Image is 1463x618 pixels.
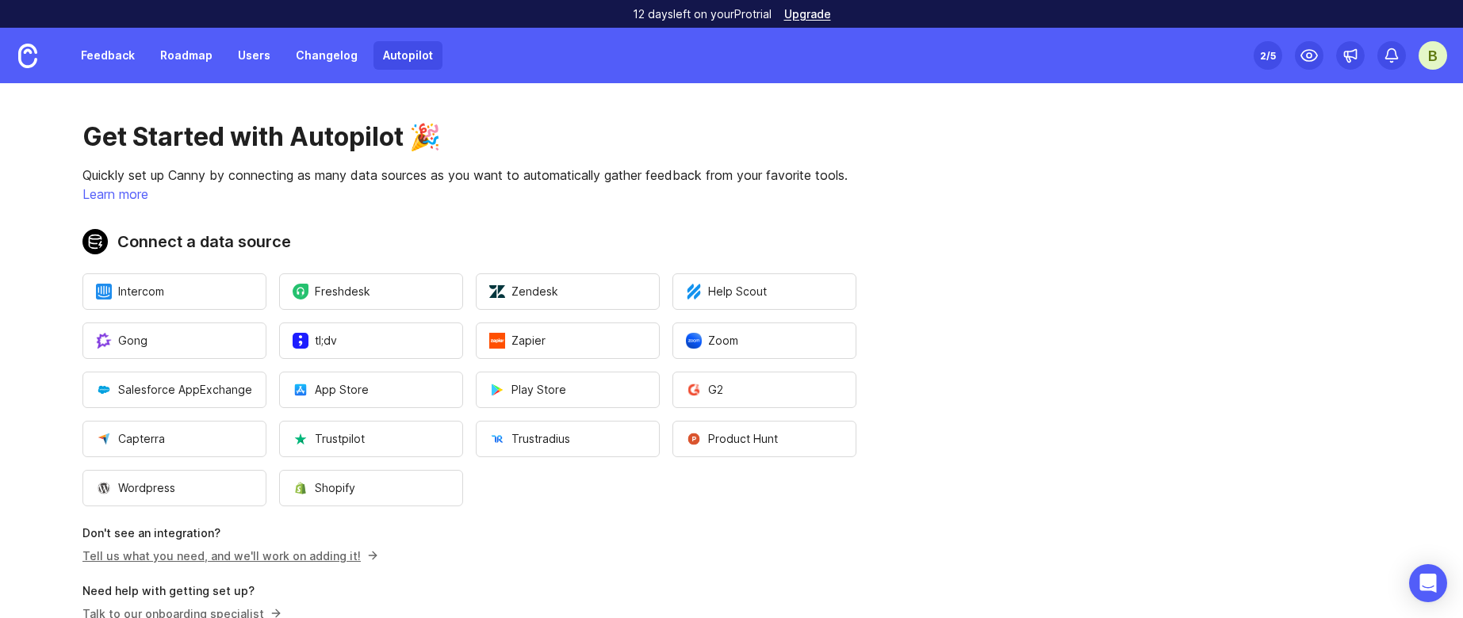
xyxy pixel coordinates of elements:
a: Feedback [71,41,144,70]
span: Product Hunt [686,431,778,447]
button: Open a modal to start the flow of installing Zoom. [672,322,856,359]
span: Salesforce AppExchange [96,382,252,398]
span: Help Scout [686,284,767,299]
a: Learn more [82,186,148,202]
button: Open a modal to start the flow of installing Play Store. [476,372,660,408]
button: B [1419,41,1447,70]
button: Open a modal to start the flow of installing Help Scout. [672,273,856,310]
button: Open a modal to start the flow of installing Trustradius. [476,421,660,457]
p: 12 days left on your Pro trial [633,6,772,22]
span: Wordpress [96,480,175,496]
span: Freshdesk [293,284,370,299]
a: Users [228,41,280,70]
span: Capterra [96,431,165,447]
span: App Store [293,382,369,398]
button: Open a modal to start the flow of installing Freshdesk. [279,273,463,310]
h2: Connect a data source [82,229,856,254]
a: Autopilot [373,41,442,70]
button: Open a modal to start the flow of installing Shopify. [279,470,463,506]
a: Roadmap [151,41,222,70]
div: 2 /5 [1260,44,1276,67]
button: Open a modal to start the flow of installing Intercom. [82,273,266,310]
p: Don't see an integration? [82,525,856,541]
button: Open a modal to start the flow of installing Capterra. [82,421,266,457]
span: Intercom [96,284,164,299]
span: Zendesk [489,284,558,299]
a: Upgrade [784,9,831,20]
span: G2 [686,382,723,398]
button: Open a modal to start the flow of installing tl;dv. [279,322,463,359]
span: tl;dv [293,333,337,349]
button: Open a modal to start the flow of installing G2. [672,372,856,408]
button: Open a modal to start the flow of installing App Store. [279,372,463,408]
button: Open a modal to start the flow of installing Gong. [82,322,266,359]
div: Open Intercom Messenger [1409,564,1447,602]
p: Quickly set up Canny by connecting as many data sources as you want to automatically gather feedb... [82,166,856,185]
img: Canny Home [18,44,37,68]
button: Open a modal to start the flow of installing Zendesk. [476,273,660,310]
button: Open a modal to start the flow of installing Product Hunt. [672,421,856,457]
span: Gong [96,333,147,349]
p: Need help with getting set up? [82,583,856,599]
a: Tell us what you need, and we'll work on adding it! [82,549,373,563]
h1: Get Started with Autopilot 🎉 [82,121,856,153]
button: Open a modal to start the flow of installing Trustpilot. [279,421,463,457]
a: Changelog [286,41,367,70]
span: Trustradius [489,431,570,447]
span: Zoom [686,333,738,349]
span: Trustpilot [293,431,365,447]
span: Zapier [489,333,546,349]
span: Play Store [489,382,566,398]
button: Open a modal to start the flow of installing Salesforce AppExchange. [82,372,266,408]
button: Open a modal to start the flow of installing Wordpress. [82,470,266,506]
button: Open a modal to start the flow of installing Zapier. [476,322,660,359]
button: 2/5 [1254,41,1282,70]
span: Shopify [293,480,355,496]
